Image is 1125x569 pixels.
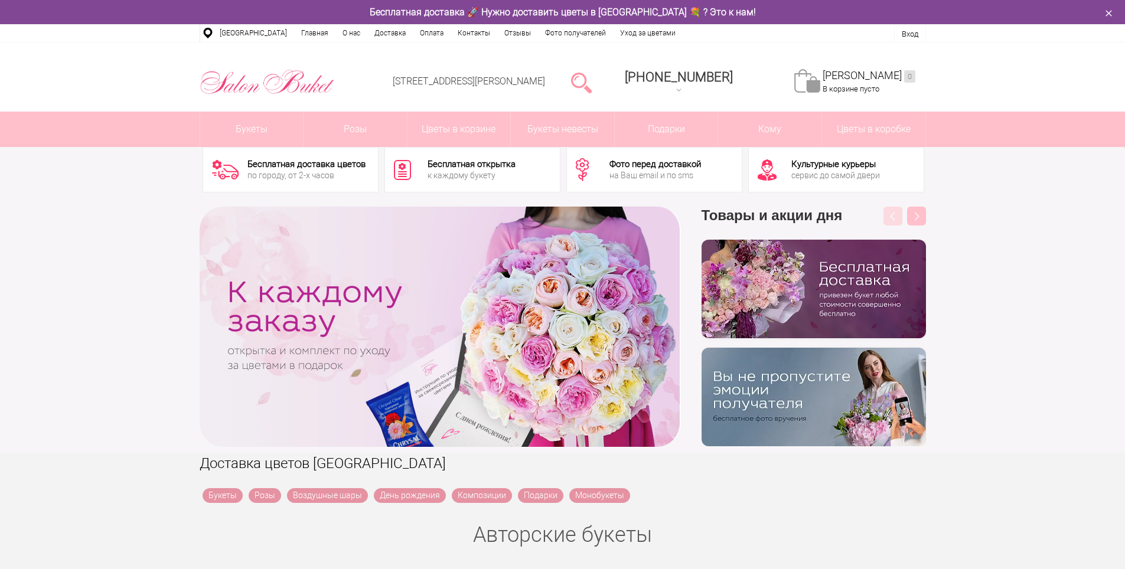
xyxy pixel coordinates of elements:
[791,160,880,169] div: Культурные курьеры
[497,24,538,42] a: Отзывы
[823,84,879,93] span: В корзине пусто
[823,69,915,83] a: [PERSON_NAME]
[702,348,926,446] img: v9wy31nijnvkfycrkduev4dhgt9psb7e.png.webp
[902,30,918,38] a: Вход
[213,24,294,42] a: [GEOGRAPHIC_DATA]
[615,112,718,147] a: Подарки
[374,488,446,503] a: День рождения
[791,171,880,179] div: сервис до самой двери
[203,488,243,503] a: Букеты
[200,112,304,147] a: Букеты
[702,207,926,240] h3: Товары и акции дня
[287,488,368,503] a: Воздушные шары
[452,488,512,503] a: Композиции
[200,453,926,474] h1: Доставка цветов [GEOGRAPHIC_DATA]
[518,488,563,503] a: Подарки
[335,24,367,42] a: О нас
[907,207,926,225] button: Next
[413,24,451,42] a: Оплата
[428,171,516,179] div: к каждому букету
[702,240,926,338] img: hpaj04joss48rwypv6hbykmvk1dj7zyr.png.webp
[511,112,614,147] a: Букеты невесты
[473,522,652,547] a: Авторские букеты
[569,488,630,503] a: Монобукеты
[538,24,613,42] a: Фото получателей
[247,171,366,179] div: по городу, от 2-х часов
[191,6,935,18] div: Бесплатная доставка 🚀 Нужно доставить цветы в [GEOGRAPHIC_DATA] 💐 ? Это к нам!
[428,160,516,169] div: Бесплатная открытка
[609,171,701,179] div: на Ваш email и по sms
[625,70,733,84] span: [PHONE_NUMBER]
[451,24,497,42] a: Контакты
[393,76,545,87] a: [STREET_ADDRESS][PERSON_NAME]
[249,488,281,503] a: Розы
[294,24,335,42] a: Главная
[200,67,335,97] img: Цветы Нижний Новгород
[609,160,701,169] div: Фото перед доставкой
[618,66,740,99] a: [PHONE_NUMBER]
[367,24,413,42] a: Доставка
[718,112,821,147] span: Кому
[822,112,925,147] a: Цветы в коробке
[613,24,683,42] a: Уход за цветами
[904,70,915,83] ins: 0
[407,112,511,147] a: Цветы в корзине
[304,112,407,147] a: Розы
[247,160,366,169] div: Бесплатная доставка цветов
